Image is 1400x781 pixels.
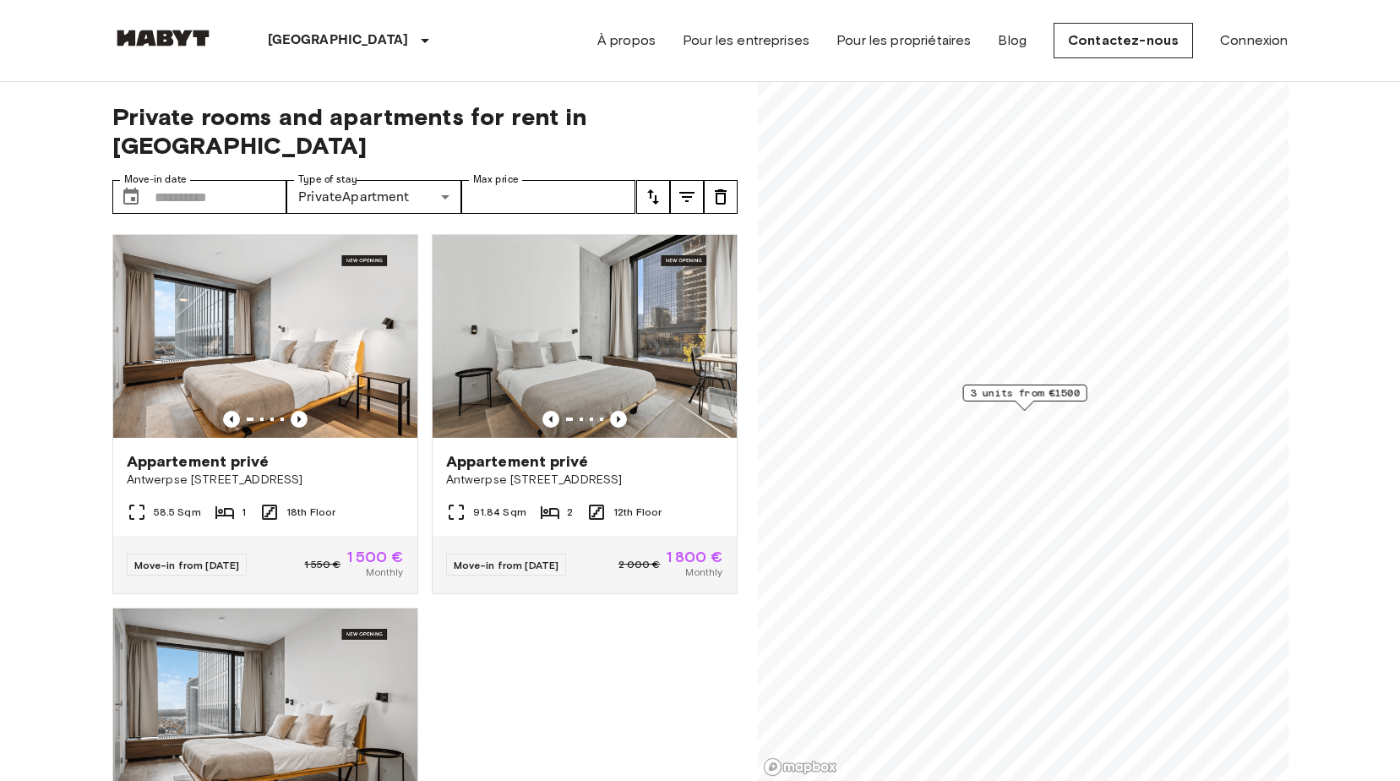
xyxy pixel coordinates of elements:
a: Contactez-nous [1054,23,1193,58]
span: 1 800 € [667,549,722,565]
span: Monthly [685,565,722,580]
button: Previous image [291,411,308,428]
div: PrivateApartment [286,180,461,214]
button: tune [636,180,670,214]
button: Previous image [542,411,559,428]
a: Connexion [1220,30,1288,51]
span: Private rooms and apartments for rent in [GEOGRAPHIC_DATA] [112,102,738,160]
span: 1 [242,505,246,520]
button: Previous image [610,411,627,428]
p: [GEOGRAPHIC_DATA] [268,30,409,51]
span: 18th Floor [286,505,336,520]
a: À propos [597,30,656,51]
span: 2 000 € [618,557,660,572]
span: 58.5 Sqm [154,505,201,520]
img: Marketing picture of unit BE-23-003-045-001 [433,235,737,438]
img: Marketing picture of unit BE-23-003-074-001 [113,235,417,438]
button: Choose date [114,180,148,214]
span: 1 550 € [304,557,340,572]
a: Blog [998,30,1027,51]
label: Move-in date [124,172,187,187]
a: Marketing picture of unit BE-23-003-074-001Previous imagePrevious imageAppartement privéAntwerpse... [112,234,418,594]
button: tune [704,180,738,214]
img: Habyt [112,30,214,46]
span: 2 [567,505,573,520]
a: Pour les propriétaires [836,30,971,51]
span: Move-in from [DATE] [134,559,240,571]
span: Appartement privé [127,451,270,472]
span: 91.84 Sqm [473,505,526,520]
span: Appartement privé [446,451,589,472]
div: Map marker [962,385,1087,411]
button: tune [670,180,704,214]
span: Antwerpse [STREET_ADDRESS] [127,472,404,489]
label: Type of stay [298,172,357,187]
a: Pour les entreprises [683,30,809,51]
span: Monthly [366,565,403,580]
span: Move-in from [DATE] [454,559,559,571]
span: 12th Floor [613,505,662,520]
button: Previous image [223,411,240,428]
span: Antwerpse [STREET_ADDRESS] [446,472,723,489]
label: Max price [473,172,519,187]
span: 1 500 € [347,549,403,565]
span: 3 units from €1500 [970,385,1079,401]
a: Mapbox logo [763,757,837,777]
a: Marketing picture of unit BE-23-003-045-001Previous imagePrevious imageAppartement privéAntwerpse... [432,234,738,594]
